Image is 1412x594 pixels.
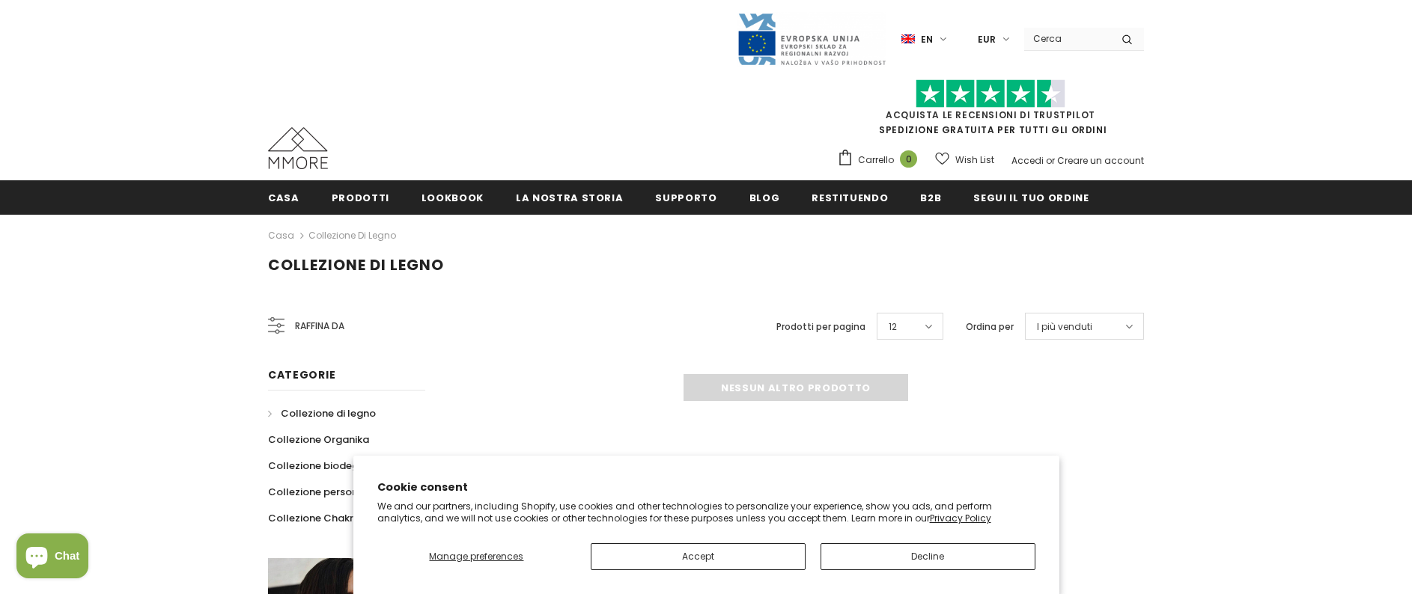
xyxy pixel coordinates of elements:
label: Prodotti per pagina [776,319,865,334]
a: Casa [268,227,294,245]
a: Collezione di legno [308,229,396,242]
a: supporto [655,180,716,214]
span: Categorie [268,367,335,382]
label: Ordina per [966,319,1014,334]
a: Acquista le recensioni di TrustPilot [886,108,1095,121]
span: La nostra storia [516,191,623,205]
button: Accept [591,543,806,570]
a: Wish List [935,147,994,173]
h2: Cookie consent [377,480,1035,495]
a: Lookbook [422,180,484,214]
a: Javni Razpis [737,32,886,45]
a: Collezione Organika [268,426,369,453]
span: Lookbook [422,191,484,205]
img: i-lang-1.png [901,33,915,46]
a: Prodotti [332,180,389,214]
span: Collezione di legno [268,254,444,275]
a: B2B [920,180,941,214]
button: Manage preferences [377,543,576,570]
inbox-online-store-chat: Shopify online store chat [12,533,93,582]
span: Prodotti [332,191,389,205]
a: Casa [268,180,299,214]
img: Fidati di Pilot Stars [916,79,1065,108]
span: supporto [655,191,716,205]
span: Collezione di legno [281,406,376,420]
a: Carrello 0 [837,149,925,171]
span: Collezione biodegradabile [268,459,401,473]
span: B2B [920,191,941,205]
span: I più venduti [1037,319,1092,334]
span: Carrello [858,153,894,168]
span: Wish List [955,153,994,168]
img: Javni Razpis [737,12,886,67]
span: Raffina da [295,318,344,334]
a: Collezione biodegradabile [268,453,401,479]
span: Collezione personalizzata [268,485,398,499]
span: en [921,32,933,47]
a: Blog [749,180,780,214]
a: Restituendo [812,180,888,214]
span: or [1046,154,1055,167]
a: Segui il tuo ordine [973,180,1089,214]
span: SPEDIZIONE GRATUITA PER TUTTI GLI ORDINI [837,86,1144,136]
a: La nostra storia [516,180,623,214]
p: We and our partners, including Shopify, use cookies and other technologies to personalize your ex... [377,500,1035,524]
span: Collezione Organika [268,432,369,447]
span: Blog [749,191,780,205]
button: Decline [821,543,1035,570]
a: Accedi [1011,154,1044,167]
span: Collezione Chakra [268,511,360,525]
span: Segui il tuo ordine [973,191,1089,205]
a: Privacy Policy [930,512,991,524]
span: Casa [268,191,299,205]
span: Restituendo [812,191,888,205]
span: 0 [900,150,917,168]
a: Creare un account [1057,154,1144,167]
a: Collezione Chakra [268,505,360,531]
span: 12 [889,319,897,334]
span: Manage preferences [429,550,523,563]
span: EUR [978,32,996,47]
a: Collezione personalizzata [268,479,398,505]
a: Collezione di legno [268,400,376,426]
input: Search Site [1024,28,1110,49]
img: Casi MMORE [268,127,328,169]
